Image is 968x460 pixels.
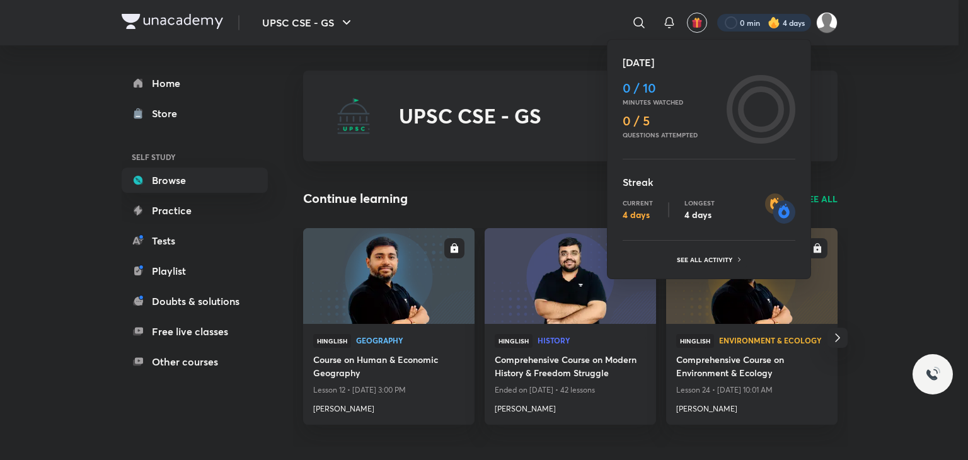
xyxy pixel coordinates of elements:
img: streak [765,193,795,224]
p: Questions attempted [623,131,722,139]
p: Current [623,199,653,207]
h5: [DATE] [623,55,795,70]
h5: Streak [623,175,795,190]
p: Longest [684,199,715,207]
p: See all activity [677,256,735,263]
p: 4 days [623,209,653,221]
p: 4 days [684,209,715,221]
p: Minutes watched [623,98,722,106]
h4: 0 / 5 [623,113,722,129]
h4: 0 / 10 [623,81,722,96]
